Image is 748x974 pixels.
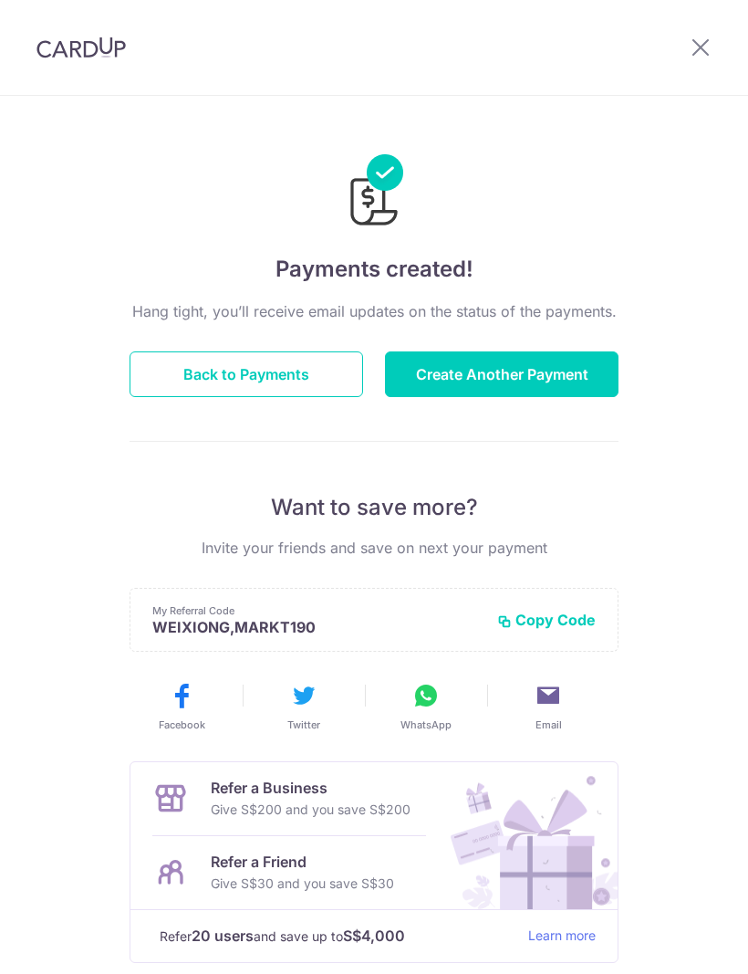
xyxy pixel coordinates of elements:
[130,300,618,322] p: Hang tight, you’ll receive email updates on the status of the payments.
[433,762,618,909] img: Refer
[130,493,618,522] p: Want to save more?
[250,681,358,732] button: Twitter
[372,681,480,732] button: WhatsApp
[211,799,410,821] p: Give S$200 and you save S$200
[36,37,126,58] img: CardUp
[211,873,394,895] p: Give S$30 and you save S$30
[130,253,618,286] h4: Payments created!
[152,618,483,636] p: WEIXIONG,MARKT190
[385,351,618,397] button: Create Another Payment
[343,925,405,947] strong: S$4,000
[494,681,602,732] button: Email
[211,851,394,873] p: Refer a Friend
[535,717,562,732] span: Email
[287,717,320,732] span: Twitter
[211,777,410,799] p: Refer a Business
[192,925,254,947] strong: 20 users
[128,681,235,732] button: Facebook
[152,603,483,618] p: My Referral Code
[528,925,596,948] a: Learn more
[345,154,403,231] img: Payments
[497,611,596,629] button: Copy Code
[130,537,618,559] p: Invite your friends and save on next your payment
[159,717,205,732] span: Facebook
[160,925,514,948] p: Refer and save up to
[400,717,452,732] span: WhatsApp
[130,351,363,397] button: Back to Payments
